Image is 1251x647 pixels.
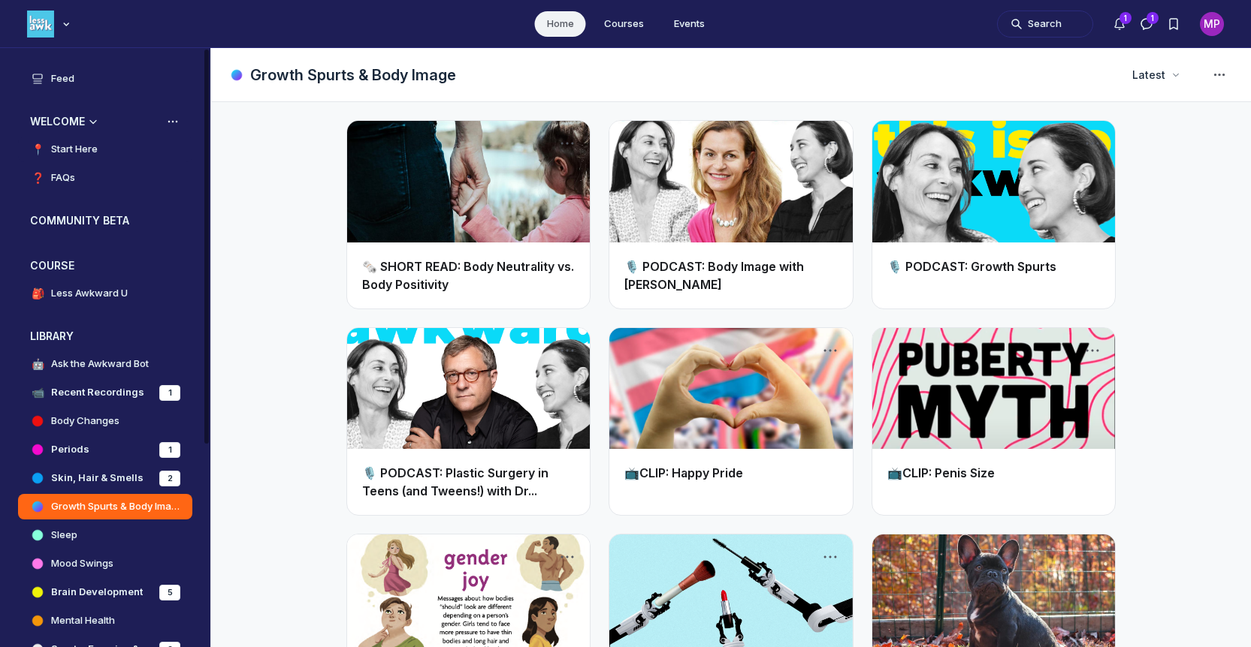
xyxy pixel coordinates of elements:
a: 🗞️ SHORT READ: Body Neutrality vs. Body Positivity [362,259,574,292]
button: Post actions [820,133,841,154]
h4: FAQs [51,170,75,185]
span: 🤖 [30,357,45,372]
h3: COURSE [30,258,74,273]
button: COMMUNITY BETAExpand space [18,209,192,233]
h4: Periods [51,442,89,457]
h4: Mood Swings [51,556,113,571]
header: Page Header [211,48,1251,102]
button: Post actions [557,340,578,361]
button: Post actions [557,546,578,567]
div: MP [1200,12,1224,36]
span: ❓ [30,170,45,185]
button: Post actions [557,133,578,154]
button: Post actions [1082,340,1103,361]
a: 📺CLIP: Penis Size [887,465,995,480]
h3: LIBRARY [30,329,74,344]
div: 1 [159,442,180,458]
h3: COMMUNITY BETA [30,213,129,228]
span: Latest [1132,68,1165,83]
a: Body Changes [18,408,192,434]
a: Periods1 [18,437,192,462]
button: User menu options [1200,12,1224,36]
span: 🎒 [30,286,45,301]
button: Direct messages [1133,11,1160,38]
div: 2 [159,471,180,486]
a: Growth Spurts & Body Image [18,494,192,519]
a: 📍Start Here [18,137,192,162]
h4: Mental Health [51,613,115,628]
a: 🎙️ PODCAST: Plastic Surgery in Teens (and Tweens!) with Dr... [362,465,548,498]
a: Mood Swings [18,551,192,576]
h4: Brain Development [51,585,143,600]
h4: Recent Recordings [51,385,144,400]
a: 🎒Less Awkward U [18,281,192,306]
button: Space settings [1206,62,1233,89]
button: Post actions [1082,546,1103,567]
div: Collapse space [86,114,101,129]
a: Skin, Hair & Smells2 [18,465,192,491]
h4: Feed [51,71,74,86]
a: Feed [18,66,192,92]
a: Brain Development5 [18,579,192,605]
button: View space group options [165,114,180,129]
a: 📹Recent Recordings1 [18,380,192,405]
h4: Less Awkward U [51,286,128,301]
svg: Space settings [1210,66,1228,84]
h4: Start Here [51,142,98,157]
div: 1 [159,385,180,401]
h4: Body Changes [51,414,119,429]
h4: Growth Spurts & Body Image [51,499,180,514]
img: Less Awkward Hub logo [27,11,54,38]
a: 🤖Ask the Awkward Bot [18,351,192,377]
h4: Ask the Awkward Bot [51,357,149,372]
button: Search [997,11,1093,38]
a: Home [535,11,586,37]
a: 📺CLIP: Happy Pride [624,465,743,480]
a: Mental Health [18,608,192,633]
h1: Growth Spurts & Body Image [250,65,456,86]
button: COURSECollapse space [18,254,192,278]
a: ❓FAQs [18,165,192,191]
h4: Skin, Hair & Smells [51,471,144,486]
a: 🎙️ PODCAST: Body Image with [PERSON_NAME] [624,259,804,292]
h3: WELCOME [30,114,85,129]
button: Post actions [820,546,841,567]
button: Less Awkward Hub logo [27,9,74,39]
span: 📍 [30,142,45,157]
span: 📹 [30,385,45,400]
a: Sleep [18,522,192,548]
button: Bookmarks [1160,11,1187,38]
button: Latest [1123,62,1188,89]
button: WELCOMECollapse space [18,110,192,134]
a: Courses [592,11,656,37]
a: 🎙️ PODCAST: Growth Spurts [887,259,1056,274]
h4: Sleep [51,528,77,543]
a: Events [662,11,717,37]
button: Post actions [1082,133,1103,154]
button: Post actions [820,340,841,361]
button: Notifications [1106,11,1133,38]
button: LIBRARYCollapse space [18,324,192,348]
div: 5 [159,585,180,600]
